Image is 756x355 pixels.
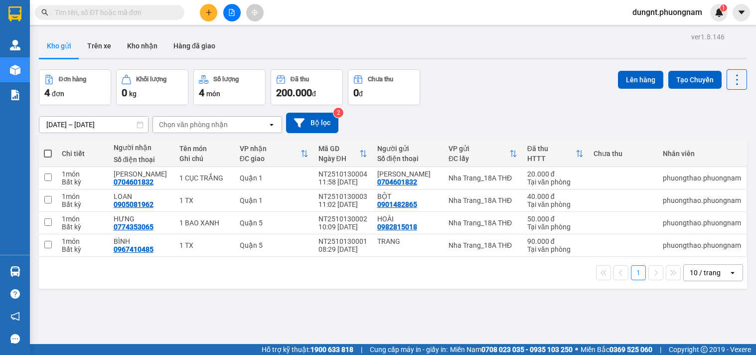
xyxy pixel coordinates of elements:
[179,145,230,153] div: Tên món
[631,265,646,280] button: 1
[377,178,417,186] div: 0704601832
[527,192,584,200] div: 40.000 đ
[449,196,517,204] div: Nha Trang_18A THĐ
[522,141,589,167] th: Toggle SortBy
[240,155,301,163] div: ĐC giao
[527,237,584,245] div: 90.000 đ
[450,344,573,355] span: Miền Nam
[199,87,204,99] span: 4
[10,65,20,75] img: warehouse-icon
[594,150,653,158] div: Chưa thu
[318,192,367,200] div: NT2510130003
[624,6,710,18] span: dungnt.phuongnam
[449,145,509,153] div: VP gửi
[722,4,725,11] span: 1
[114,215,170,223] div: HƯNG
[368,76,393,83] div: Chưa thu
[240,219,308,227] div: Quận 5
[733,4,750,21] button: caret-down
[353,87,359,99] span: 0
[10,90,20,100] img: solution-icon
[663,219,741,227] div: phuongthao.phuongnam
[251,9,258,16] span: aim
[286,113,338,133] button: Bộ lọc
[62,237,104,245] div: 1 món
[179,241,230,249] div: 1 TX
[62,170,104,178] div: 1 món
[527,155,576,163] div: HTTT
[377,155,439,163] div: Số điện thoại
[527,245,584,253] div: Tại văn phòng
[444,141,522,167] th: Toggle SortBy
[291,76,309,83] div: Đã thu
[52,90,64,98] span: đơn
[720,4,727,11] sup: 1
[377,145,439,153] div: Người gửi
[114,200,153,208] div: 0905081962
[449,241,517,249] div: Nha Trang_18A THĐ
[527,215,584,223] div: 50.000 đ
[449,155,509,163] div: ĐC lấy
[213,76,239,83] div: Số lượng
[62,150,104,158] div: Chi tiết
[691,31,725,42] div: ver 1.8.146
[62,245,104,253] div: Bất kỳ
[235,141,313,167] th: Toggle SortBy
[527,223,584,231] div: Tại văn phòng
[79,34,119,58] button: Trên xe
[136,76,166,83] div: Khối lượng
[8,6,21,21] img: logo-vxr
[527,145,576,153] div: Đã thu
[240,241,308,249] div: Quận 5
[481,346,573,354] strong: 0708 023 035 - 0935 103 250
[701,346,708,353] span: copyright
[271,69,343,105] button: Đã thu200.000đ
[116,69,188,105] button: Khối lượng0kg
[715,8,724,17] img: icon-new-feature
[179,174,230,182] div: 1 CỤC TRẮNG
[377,215,439,223] div: HOÀI
[348,69,420,105] button: Chưa thu0đ
[377,200,417,208] div: 0901482865
[193,69,266,105] button: Số lượng4món
[581,344,652,355] span: Miền Bắc
[10,40,20,50] img: warehouse-icon
[527,170,584,178] div: 20.000 đ
[228,9,235,16] span: file-add
[206,90,220,98] span: món
[660,344,661,355] span: |
[268,121,276,129] svg: open
[114,178,153,186] div: 0704601832
[246,4,264,21] button: aim
[205,9,212,16] span: plus
[114,144,170,152] div: Người nhận
[618,71,663,89] button: Lên hàng
[179,155,230,163] div: Ghi chú
[179,196,230,204] div: 1 TX
[114,170,170,178] div: TÂM THANH
[377,223,417,231] div: 0982815018
[318,215,367,223] div: NT2510130002
[690,268,721,278] div: 10 / trang
[159,120,228,130] div: Chọn văn phòng nhận
[62,192,104,200] div: 1 món
[663,196,741,204] div: phuongthao.phuongnam
[240,145,301,153] div: VP nhận
[527,178,584,186] div: Tại văn phòng
[333,108,343,118] sup: 2
[114,237,170,245] div: BÌNH
[59,76,86,83] div: Đơn hàng
[609,346,652,354] strong: 0369 525 060
[377,237,439,245] div: TRANG
[262,344,353,355] span: Hỗ trợ kỹ thuật:
[318,145,359,153] div: Mã GD
[39,34,79,58] button: Kho gửi
[10,266,20,277] img: warehouse-icon
[62,215,104,223] div: 1 món
[377,192,439,200] div: BỘT
[200,4,217,21] button: plus
[318,200,367,208] div: 11:02 [DATE]
[44,87,50,99] span: 4
[575,348,578,352] span: ⚪️
[41,9,48,16] span: search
